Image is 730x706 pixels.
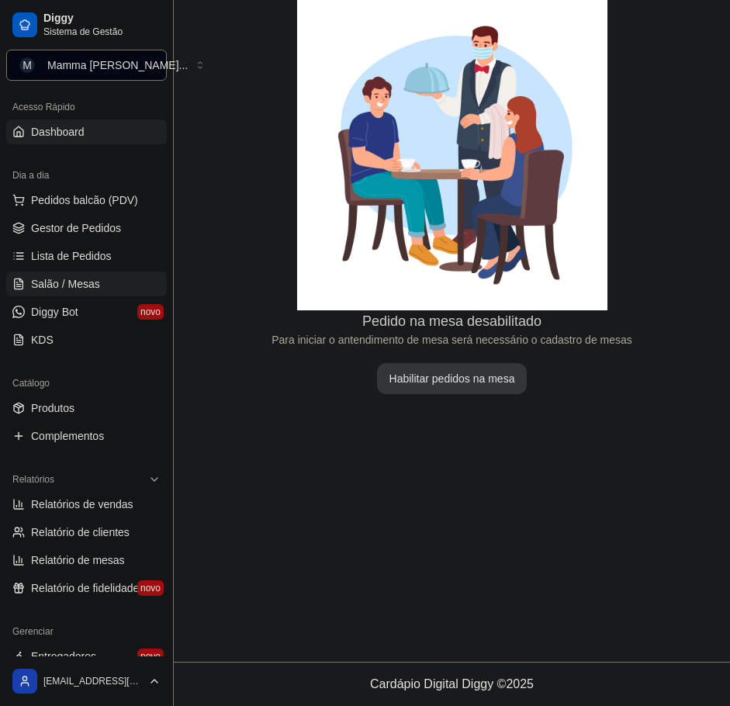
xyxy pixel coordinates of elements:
[31,124,85,140] span: Dashboard
[31,192,138,208] span: Pedidos balcão (PDV)
[31,649,96,664] span: Entregadores
[6,6,167,43] a: DiggySistema de Gestão
[174,662,730,706] footer: Cardápio Digital Diggy © 2025
[19,57,35,73] span: M
[31,304,78,320] span: Diggy Bot
[6,299,167,324] a: Diggy Botnovo
[6,188,167,213] button: Pedidos balcão (PDV)
[6,520,167,545] a: Relatório de clientes
[377,363,528,394] button: Habilitar pedidos na mesa
[6,272,167,296] a: Salão / Mesas
[31,248,112,264] span: Lista de Pedidos
[6,119,167,144] a: Dashboard
[6,163,167,188] div: Dia a dia
[6,327,167,352] a: KDS
[6,663,167,700] button: [EMAIL_ADDRESS][DOMAIN_NAME]
[6,492,167,517] a: Relatórios de vendas
[31,552,125,568] span: Relatório de mesas
[6,244,167,268] a: Lista de Pedidos
[31,332,54,348] span: KDS
[31,400,74,416] span: Produtos
[43,675,142,687] span: [EMAIL_ADDRESS][DOMAIN_NAME]
[31,524,130,540] span: Relatório de clientes
[6,619,167,644] div: Gerenciar
[31,276,100,292] span: Salão / Mesas
[174,310,730,332] article: Pedido na mesa desabilitado
[31,220,121,236] span: Gestor de Pedidos
[6,396,167,420] a: Produtos
[31,428,104,444] span: Complementos
[47,57,188,73] div: Mamma [PERSON_NAME] ...
[6,548,167,573] a: Relatório de mesas
[31,580,139,596] span: Relatório de fidelidade
[6,371,167,396] div: Catálogo
[31,497,133,512] span: Relatórios de vendas
[174,332,730,348] article: Para iniciar o antendimento de mesa será necessário o cadastro de mesas
[6,576,167,600] a: Relatório de fidelidadenovo
[43,26,161,38] span: Sistema de Gestão
[6,644,167,669] a: Entregadoresnovo
[12,473,54,486] span: Relatórios
[6,50,167,81] button: Select a team
[6,95,167,119] div: Acesso Rápido
[6,424,167,448] a: Complementos
[43,12,161,26] span: Diggy
[6,216,167,241] a: Gestor de Pedidos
